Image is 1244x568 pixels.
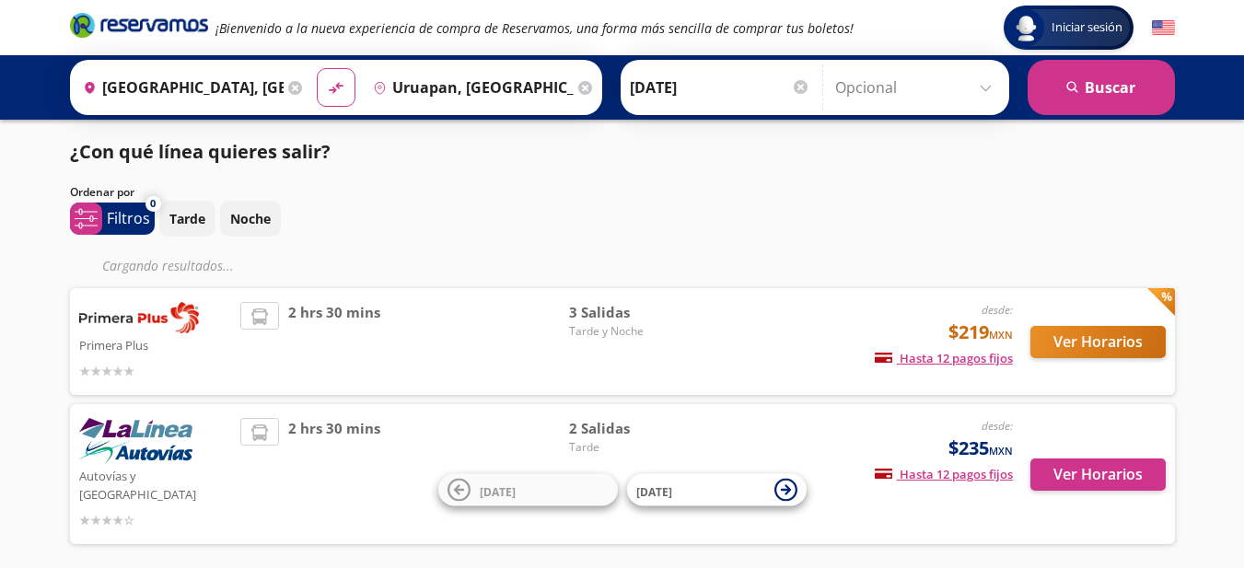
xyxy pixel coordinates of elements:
span: $219 [948,319,1013,346]
span: 0 [150,196,156,212]
small: MXN [989,444,1013,458]
span: 2 hrs 30 mins [288,418,380,530]
input: Buscar Destino [366,64,574,110]
span: [DATE] [480,483,516,499]
p: Filtros [107,207,150,229]
p: ¿Con qué línea quieres salir? [70,138,331,166]
button: Ver Horarios [1030,458,1166,491]
p: Primera Plus [79,333,232,355]
input: Elegir Fecha [630,64,810,110]
span: 2 hrs 30 mins [288,302,380,381]
button: Buscar [1028,60,1175,115]
a: Brand Logo [70,11,208,44]
p: Ordenar por [70,184,134,201]
span: Iniciar sesión [1044,18,1130,37]
p: Tarde [169,209,205,228]
em: desde: [982,302,1013,318]
span: [DATE] [636,483,672,499]
button: English [1152,17,1175,40]
em: desde: [982,418,1013,434]
p: Autovías y [GEOGRAPHIC_DATA] [79,464,232,504]
button: [DATE] [438,474,618,506]
span: 2 Salidas [569,418,698,439]
img: Autovías y La Línea [79,418,192,464]
input: Buscar Origen [76,64,284,110]
i: Brand Logo [70,11,208,39]
span: Tarde [569,439,698,456]
em: ¡Bienvenido a la nueva experiencia de compra de Reservamos, una forma más sencilla de comprar tus... [215,19,854,37]
em: Cargando resultados ... [102,257,234,274]
span: Tarde y Noche [569,323,698,340]
span: Hasta 12 pagos fijos [875,466,1013,482]
img: Primera Plus [79,302,199,333]
button: Noche [220,201,281,237]
button: [DATE] [627,474,807,506]
button: Ver Horarios [1030,326,1166,358]
p: Noche [230,209,271,228]
button: Tarde [159,201,215,237]
span: 3 Salidas [569,302,698,323]
small: MXN [989,328,1013,342]
span: Hasta 12 pagos fijos [875,350,1013,366]
input: Opcional [835,64,1000,110]
button: 0Filtros [70,203,155,235]
span: $235 [948,435,1013,462]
